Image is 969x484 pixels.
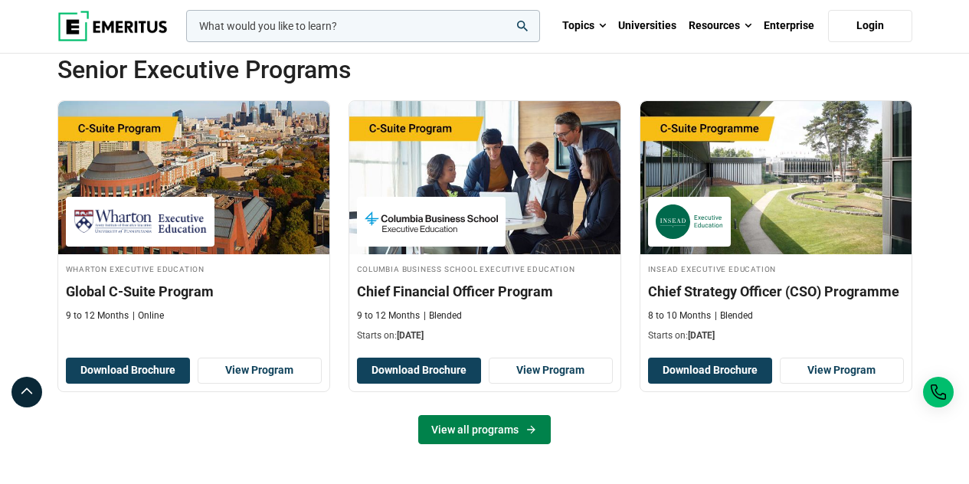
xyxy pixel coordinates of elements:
h2: Senior Executive Programs [57,54,827,85]
p: 9 to 12 Months [357,309,420,322]
img: Global C-Suite Program | Online Leadership Course [58,101,329,254]
a: View Program [489,358,613,384]
a: Leadership Course by Wharton Executive Education - Wharton Executive Education Wharton Executive ... [58,101,329,330]
p: Starts on: [648,329,904,342]
h3: Chief Strategy Officer (CSO) Programme [648,282,904,301]
a: Leadership Course by INSEAD Executive Education - October 14, 2025 INSEAD Executive Education INS... [640,101,912,351]
a: Finance Course by Columbia Business School Executive Education - September 29, 2025 Columbia Busi... [349,101,620,351]
h3: Global C-Suite Program [66,282,322,301]
a: View Program [780,358,904,384]
a: View Program [198,358,322,384]
button: Download Brochure [66,358,190,384]
p: 9 to 12 Months [66,309,129,322]
h4: INSEAD Executive Education [648,262,904,275]
img: Chief Strategy Officer (CSO) Programme | Online Leadership Course [640,101,912,254]
p: Blended [715,309,753,322]
img: Chief Financial Officer Program | Online Finance Course [349,101,620,254]
p: Starts on: [357,329,613,342]
h3: Chief Financial Officer Program [357,282,613,301]
img: Wharton Executive Education [74,204,207,239]
span: [DATE] [688,330,715,341]
h4: Columbia Business School Executive Education [357,262,613,275]
p: 8 to 10 Months [648,309,711,322]
span: [DATE] [397,330,424,341]
a: Login [828,10,912,42]
h4: Wharton Executive Education [66,262,322,275]
button: Download Brochure [357,358,481,384]
p: Online [133,309,164,322]
a: View all programs [418,415,551,444]
button: Download Brochure [648,358,772,384]
img: INSEAD Executive Education [656,204,723,239]
input: woocommerce-product-search-field-0 [186,10,540,42]
p: Blended [424,309,462,322]
img: Columbia Business School Executive Education [365,204,498,239]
